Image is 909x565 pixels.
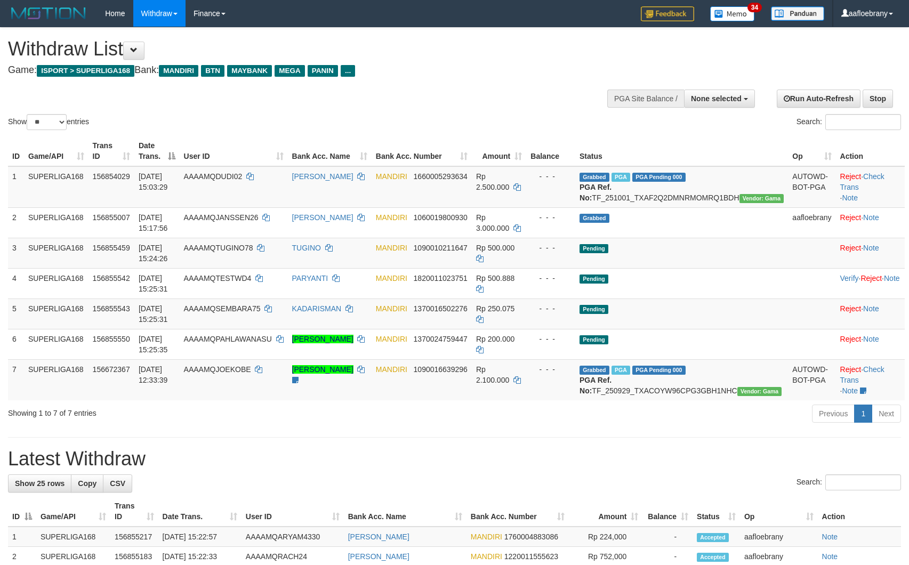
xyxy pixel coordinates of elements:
th: User ID: activate to sort column ascending [242,496,344,527]
td: 156855217 [110,527,158,547]
div: - - - [530,243,571,253]
a: Note [863,213,879,222]
div: - - - [530,212,571,223]
button: None selected [684,90,755,108]
td: aafloebrany [788,207,835,238]
input: Search: [825,474,901,490]
span: Rp 250.075 [476,304,514,313]
label: Show entries [8,114,89,130]
span: None selected [691,94,742,103]
span: Vendor URL: https://trx31.1velocity.biz [739,194,784,203]
a: Note [863,304,879,313]
span: MANDIRI [376,365,407,374]
span: MANDIRI [471,552,502,561]
span: [DATE] 15:25:31 [139,304,168,324]
div: - - - [530,334,571,344]
a: [PERSON_NAME] [292,365,353,374]
span: Accepted [697,533,729,542]
td: SUPERLIGA168 [24,166,89,208]
a: Note [842,386,858,395]
a: Note [863,244,879,252]
a: Reject [840,335,862,343]
th: Bank Acc. Name: activate to sort column ascending [288,136,372,166]
span: 156672367 [93,365,130,374]
td: aafloebrany [740,527,818,547]
a: 1 [854,405,872,423]
span: Pending [580,275,608,284]
span: Marked by aafsoycanthlai [612,173,630,182]
span: Rp 3.000.000 [476,213,509,232]
th: Trans ID: activate to sort column ascending [89,136,134,166]
div: Showing 1 to 7 of 7 entries [8,403,371,418]
span: AAAAMQPAHLAWANASU [184,335,272,343]
span: MANDIRI [376,274,407,282]
span: CSV [110,479,125,488]
span: [DATE] 15:25:31 [139,274,168,293]
th: Balance [526,136,575,166]
label: Search: [797,474,901,490]
img: panduan.png [771,6,824,21]
th: Bank Acc. Number: activate to sort column ascending [372,136,472,166]
td: - [642,527,693,547]
span: ... [341,65,355,77]
input: Search: [825,114,901,130]
td: SUPERLIGA168 [24,329,89,359]
td: 2 [8,207,24,238]
span: Copy 1060019800930 to clipboard [414,213,468,222]
th: Action [836,136,905,166]
th: Op: activate to sort column ascending [740,496,818,527]
a: Reject [840,365,862,374]
span: MANDIRI [376,172,407,181]
span: MANDIRI [376,335,407,343]
span: Grabbed [580,214,609,223]
h4: Game: Bank: [8,65,596,76]
span: Rp 2.500.000 [476,172,509,191]
span: Copy 1220011555623 to clipboard [504,552,558,561]
span: Pending [580,335,608,344]
span: AAAAMQJANSSEN26 [184,213,259,222]
td: · [836,238,905,268]
div: - - - [530,364,571,375]
h1: Latest Withdraw [8,448,901,470]
span: MAYBANK [227,65,272,77]
span: Vendor URL: https://trx31.1velocity.biz [737,387,782,396]
span: MANDIRI [159,65,198,77]
span: AAAAMQDUDI02 [184,172,243,181]
span: ISPORT > SUPERLIGA168 [37,65,134,77]
td: 5 [8,298,24,329]
td: 1 [8,527,36,547]
th: ID [8,136,24,166]
td: SUPERLIGA168 [24,359,89,400]
th: Amount: activate to sort column ascending [569,496,643,527]
a: Reject [840,213,862,222]
td: TF_251001_TXAF2Q2DMNRMOMRQ1BDH [575,166,788,208]
th: Action [818,496,901,527]
span: [DATE] 15:17:56 [139,213,168,232]
th: Trans ID: activate to sort column ascending [110,496,158,527]
a: Next [872,405,901,423]
span: 156855543 [93,304,130,313]
td: SUPERLIGA168 [24,298,89,329]
td: · · [836,359,905,400]
td: 7 [8,359,24,400]
a: Note [884,274,900,282]
td: SUPERLIGA168 [24,268,89,298]
div: - - - [530,171,571,182]
td: 3 [8,238,24,268]
span: [DATE] 12:33:39 [139,365,168,384]
span: Copy 1820011023751 to clipboard [414,274,468,282]
span: Rp 200.000 [476,335,514,343]
span: Show 25 rows [15,479,65,488]
th: Bank Acc. Name: activate to sort column ascending [344,496,466,527]
span: Rp 2.100.000 [476,365,509,384]
b: PGA Ref. No: [580,183,612,202]
th: Date Trans.: activate to sort column ascending [158,496,242,527]
td: [DATE] 15:22:57 [158,527,242,547]
span: AAAAMQTESTWD4 [184,274,252,282]
a: Copy [71,474,103,493]
td: AUTOWD-BOT-PGA [788,359,835,400]
a: Show 25 rows [8,474,71,493]
th: Game/API: activate to sort column ascending [36,496,110,527]
span: Copy 1370024759447 to clipboard [414,335,468,343]
th: Date Trans.: activate to sort column descending [134,136,180,166]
